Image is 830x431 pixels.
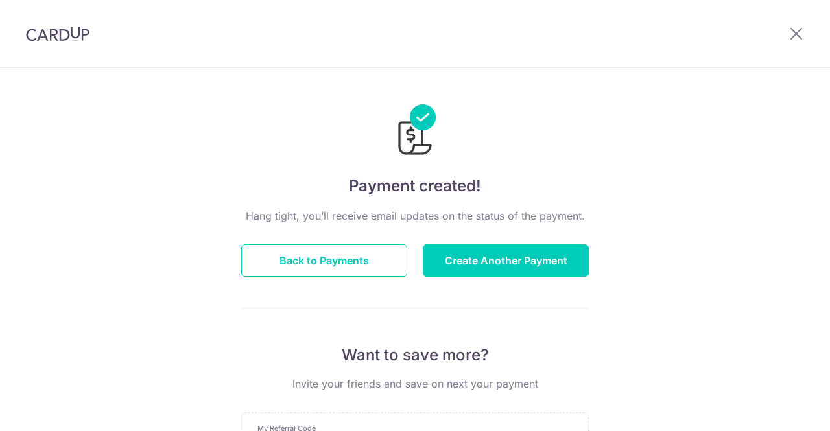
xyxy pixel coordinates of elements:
img: Payments [394,104,436,159]
p: Invite your friends and save on next your payment [241,376,589,391]
p: Want to save more? [241,345,589,366]
img: CardUp [26,26,89,41]
iframe: Opens a widget where you can find more information [747,392,817,425]
p: Hang tight, you’ll receive email updates on the status of the payment. [241,208,589,224]
button: Back to Payments [241,244,407,277]
h4: Payment created! [241,174,589,198]
button: Create Another Payment [423,244,589,277]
